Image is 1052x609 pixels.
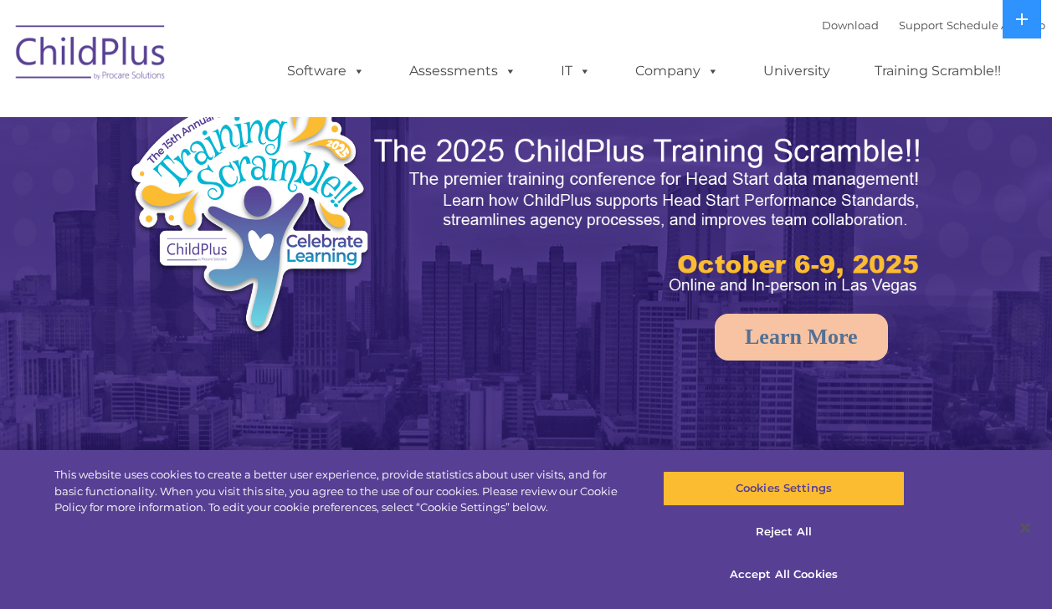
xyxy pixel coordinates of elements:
[663,557,905,592] button: Accept All Cookies
[947,18,1045,32] a: Schedule A Demo
[663,471,905,506] button: Cookies Settings
[54,467,631,516] div: This website uses cookies to create a better user experience, provide statistics about user visit...
[1007,509,1044,546] button: Close
[544,54,608,88] a: IT
[899,18,943,32] a: Support
[822,18,879,32] a: Download
[747,54,847,88] a: University
[393,54,533,88] a: Assessments
[715,314,888,361] a: Learn More
[822,18,1045,32] font: |
[618,54,736,88] a: Company
[858,54,1018,88] a: Training Scramble!!
[663,514,905,550] button: Reject All
[8,13,175,97] img: ChildPlus by Procare Solutions
[270,54,382,88] a: Software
